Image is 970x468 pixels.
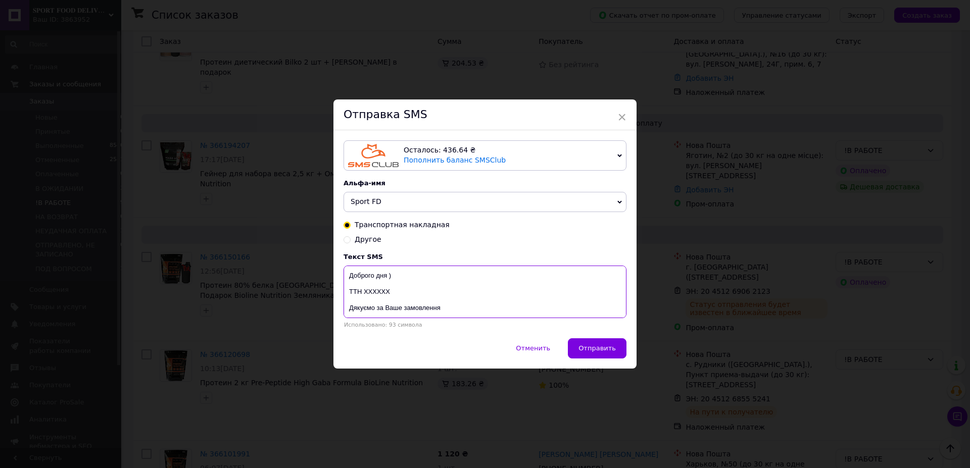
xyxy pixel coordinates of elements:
[355,235,381,243] span: Другое
[578,344,616,352] span: Отправить
[344,322,626,328] div: Использовано: 93 символа
[568,338,626,358] button: Отправить
[505,338,561,358] button: Отменить
[344,253,626,261] div: Текст SMS
[351,197,381,205] span: Sport FD
[404,156,506,164] a: Пополнить баланс SMSClub
[404,145,613,155] div: Осталось: 436.64 ₴
[344,179,385,187] span: Альфа-имя
[333,99,637,130] div: Отправка SMS
[617,109,626,126] span: ×
[344,266,626,318] textarea: Доброго дня ) ТТН ХХХХХХ Дякуємо за Ваше замовлення Магазин спортивного харчування SFD )
[516,344,550,352] span: Отменить
[355,221,450,229] span: Транспортная накладная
